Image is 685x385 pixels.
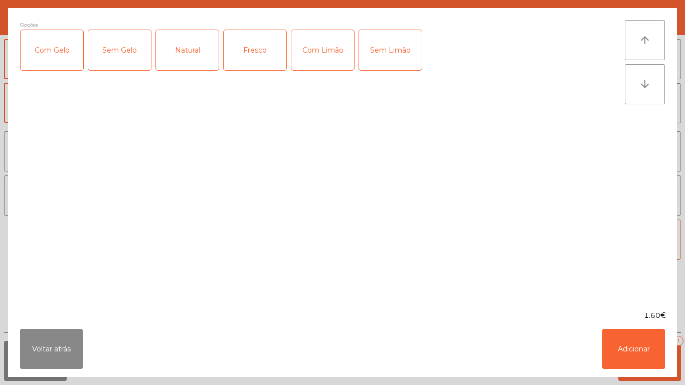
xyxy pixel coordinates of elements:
span: Opções [20,20,38,30]
div: Natural [156,30,219,70]
button: Voltar atrás [20,329,83,369]
div: Com Limão [291,30,354,70]
i: arrow_downward [639,78,651,90]
div: Sem Limão [359,30,422,70]
div: Com Gelo [21,30,83,70]
i: arrow_upward [639,34,651,46]
div: Sem Gelo [88,30,151,70]
button: Adicionar [602,329,665,369]
button: arrow_downward [625,64,665,104]
button: arrow_upward [625,20,665,60]
div: Fresco [224,30,286,70]
div: 1.60€ [8,310,677,321]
